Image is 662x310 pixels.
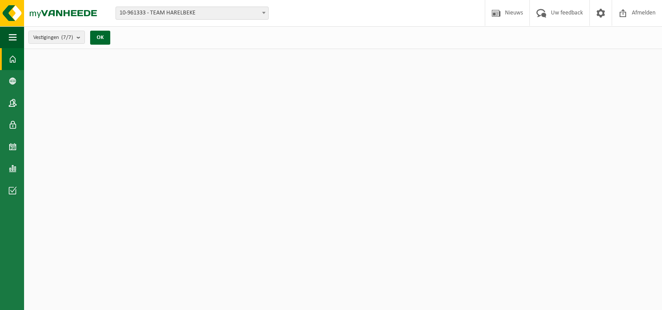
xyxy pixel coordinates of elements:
button: Vestigingen(7/7) [28,31,85,44]
span: Vestigingen [33,31,73,44]
span: 10-961333 - TEAM HARELBEKE [116,7,269,20]
count: (7/7) [61,35,73,40]
span: 10-961333 - TEAM HARELBEKE [116,7,268,19]
button: OK [90,31,110,45]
